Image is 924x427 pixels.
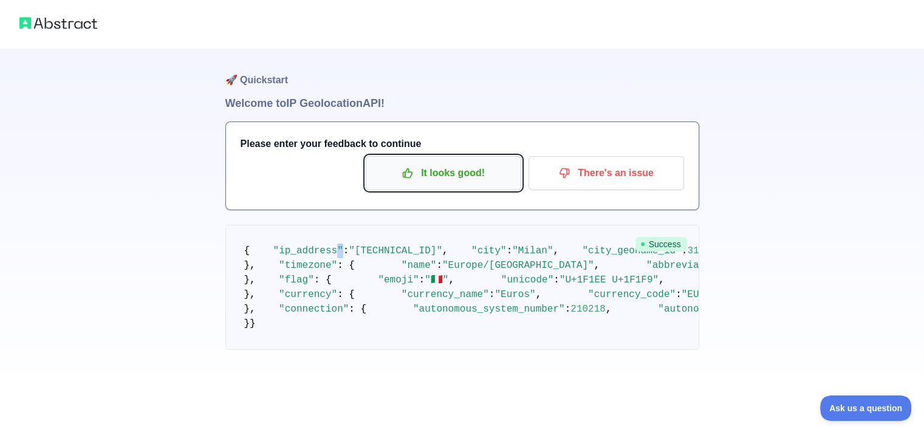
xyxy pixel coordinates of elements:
span: "city_geoname_id" [582,245,681,256]
span: "autonomous_system_number" [413,304,565,315]
span: : [489,289,495,300]
span: "autonomous_system_organization" [658,304,844,315]
span: : [419,275,425,285]
span: "currency_name" [402,289,489,300]
span: "currency" [279,289,337,300]
span: "timezone" [279,260,337,271]
span: : [676,289,682,300]
button: There's an issue [529,156,684,190]
span: : [343,245,349,256]
span: , [448,275,454,285]
h1: Welcome to IP Geolocation API! [225,95,699,112]
span: , [606,304,612,315]
span: "🇮🇹" [425,275,448,285]
span: { [244,245,250,256]
span: , [442,245,448,256]
h3: Please enter your feedback to continue [241,137,684,151]
span: 3173435 [687,245,728,256]
span: "EUR" [682,289,711,300]
span: "Milan" [512,245,553,256]
span: "abbreviation" [646,260,728,271]
span: "connection" [279,304,349,315]
button: It looks good! [366,156,521,190]
span: : { [337,260,355,271]
h1: 🚀 Quickstart [225,49,699,95]
span: "unicode" [501,275,553,285]
img: Abstract logo [19,15,97,32]
span: "emoji" [378,275,419,285]
span: : [553,275,560,285]
span: "ip_address" [273,245,343,256]
span: "Europe/[GEOGRAPHIC_DATA]" [442,260,594,271]
iframe: Toggle Customer Support [820,395,912,421]
span: "city" [471,245,507,256]
p: It looks good! [375,163,512,183]
span: "flag" [279,275,314,285]
span: : [436,260,442,271]
span: "U+1F1EE U+1F1F9" [560,275,659,285]
span: : { [337,289,355,300]
span: 210218 [570,304,606,315]
p: There's an issue [538,163,675,183]
span: : { [349,304,366,315]
span: "name" [402,260,437,271]
span: , [659,275,665,285]
span: , [536,289,542,300]
span: , [594,260,600,271]
span: "[TECHNICAL_ID]" [349,245,442,256]
span: : [565,304,571,315]
span: , [553,245,559,256]
span: : { [314,275,332,285]
span: Success [635,237,687,251]
span: "currency_code" [588,289,676,300]
span: : [507,245,513,256]
span: "Euros" [495,289,535,300]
